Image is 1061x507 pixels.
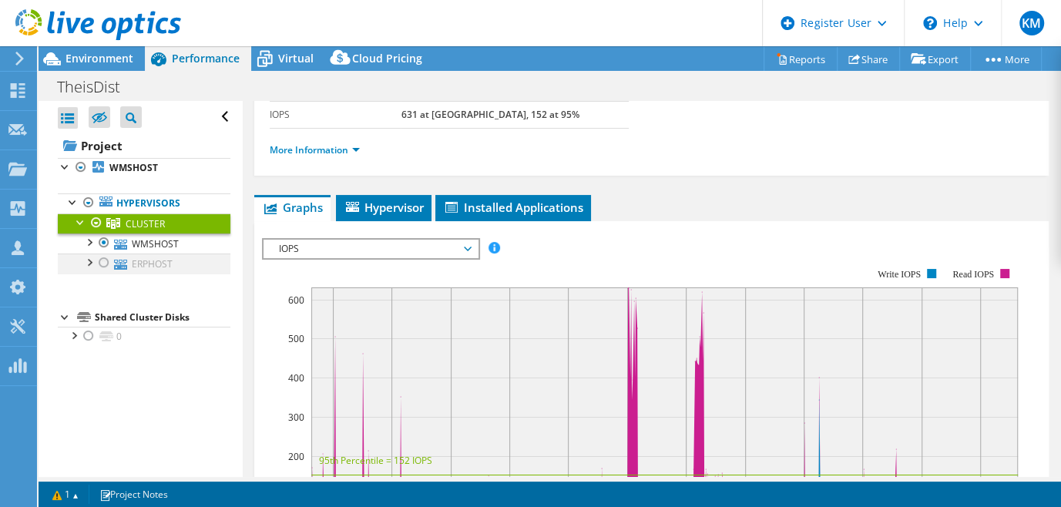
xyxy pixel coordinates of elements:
svg: \n [923,16,937,30]
a: Export [899,47,971,71]
a: 0 [58,327,230,347]
text: 600 [288,294,304,307]
span: Cloud Pricing [352,51,422,65]
a: More [970,47,1042,71]
text: Read IOPS [953,269,995,280]
a: Project [58,133,230,158]
a: Project Notes [89,485,179,504]
text: Write IOPS [878,269,922,280]
span: CLUSTER [126,217,165,230]
span: Environment [65,51,133,65]
a: Reports [764,47,838,71]
div: Shared Cluster Disks [95,308,230,327]
span: Installed Applications [443,200,583,215]
span: IOPS [271,240,469,258]
b: 631 at [GEOGRAPHIC_DATA], 152 at 95% [401,108,579,121]
text: 200 [288,450,304,463]
a: 1 [42,485,89,504]
span: Graphs [262,200,323,215]
text: 300 [288,411,304,424]
a: ERPHOST [58,253,230,274]
a: WMSHOST [58,158,230,178]
span: Hypervisor [344,200,424,215]
span: Performance [172,51,240,65]
a: Share [837,47,900,71]
span: KM [1019,11,1044,35]
h1: TheisDist [50,79,144,96]
text: 500 [288,332,304,345]
span: Virtual [278,51,314,65]
text: 95th Percentile = 152 IOPS [319,454,432,467]
a: Hypervisors [58,193,230,213]
text: 400 [288,371,304,384]
a: CLUSTER [58,213,230,233]
label: IOPS [270,107,401,123]
a: WMSHOST [58,233,230,253]
b: WMSHOST [109,161,158,174]
a: More Information [270,143,360,156]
